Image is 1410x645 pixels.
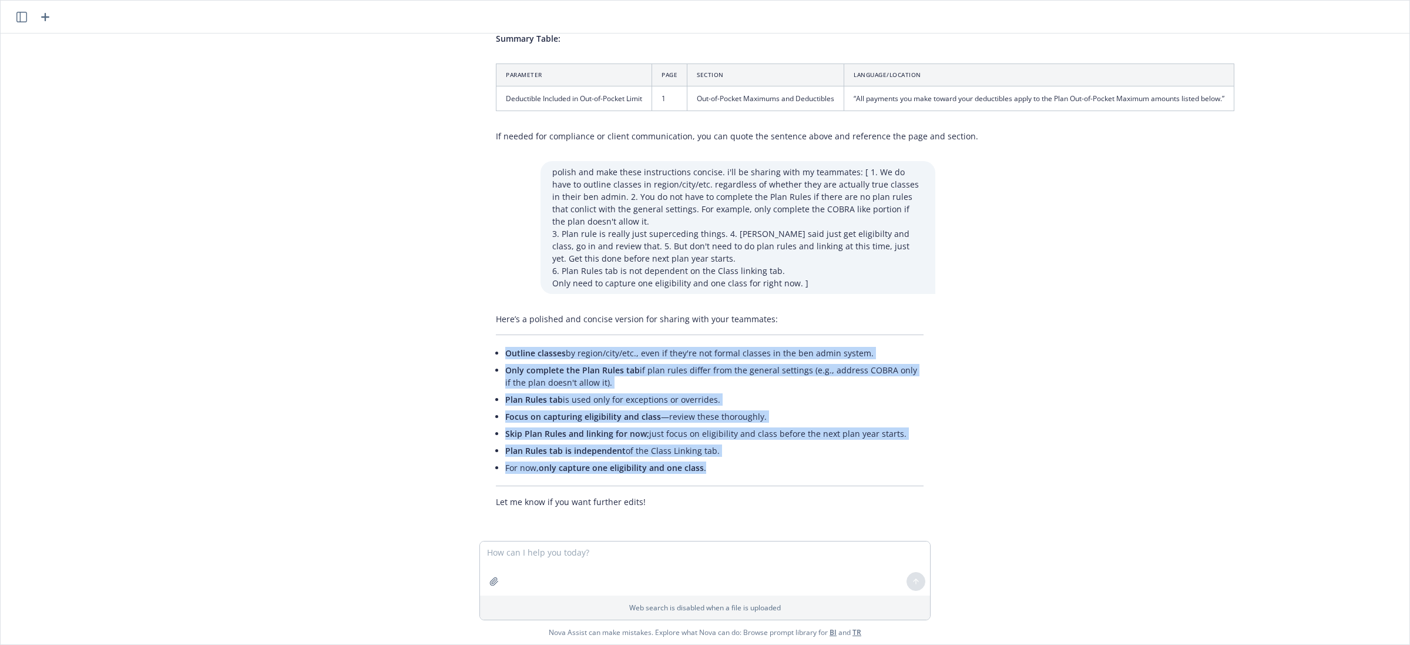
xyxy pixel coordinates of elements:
[844,64,1234,86] th: Language/Location
[505,347,566,359] span: Outline classes
[687,64,844,86] th: Section
[496,313,924,325] p: Here’s a polished and concise version for sharing with your teammates:
[505,428,649,439] span: Skip Plan Rules and linking for now;
[505,459,924,476] li: For now, .
[539,462,704,473] span: only capture one eligibility and one class
[652,86,687,111] td: 1
[552,166,924,289] p: polish and make these instructions concise. i'll be sharing with my teammates: [ 1. We do have to...
[487,603,923,613] p: Web search is disabled when a file is uploaded
[505,362,924,391] li: if plan rules differ from the general settings (e.g., address COBRA only if the plan doesn't allo...
[505,442,924,459] li: of the Class Linking tab.
[496,86,652,111] td: Deductible Included in Out-of-Pocket Limit
[505,365,640,376] span: Only complete the Plan Rules tab
[687,86,844,111] td: Out-of-Pocket Maximums and Deductibles
[496,496,924,508] p: Let me know if you want further edits!
[505,425,924,442] li: just focus on eligibility and class before the next plan year starts.
[496,130,1234,142] p: If needed for compliance or client communication, you can quote the sentence above and reference ...
[505,445,626,456] span: Plan Rules tab is independent
[505,345,924,362] li: by region/city/etc., even if they're not formal classes in the ben admin system.
[505,391,924,408] li: is used only for exceptions or overrides.
[505,394,563,405] span: Plan Rules tab
[852,627,861,637] a: TR
[496,64,652,86] th: Parameter
[505,408,924,425] li: —review these thoroughly.
[830,627,837,637] a: BI
[505,411,661,422] span: Focus on capturing eligibility and class
[652,64,687,86] th: Page
[844,86,1234,111] td: “All payments you make toward your deductibles apply to the Plan Out-of-Pocket Maximum amounts li...
[549,620,861,644] span: Nova Assist can make mistakes. Explore what Nova can do: Browse prompt library for and
[496,33,560,44] span: Summary Table:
